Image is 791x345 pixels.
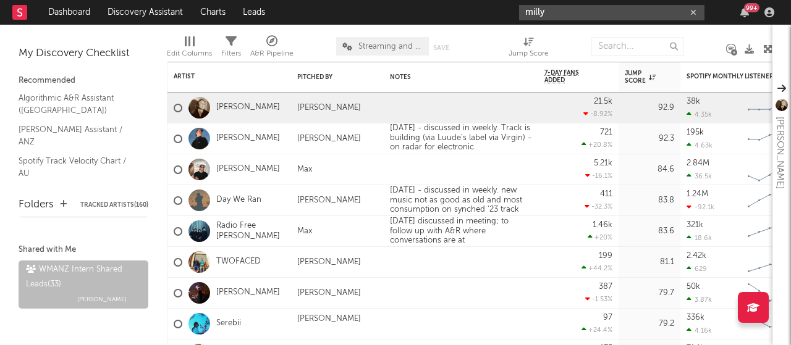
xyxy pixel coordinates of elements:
div: A&R Pipeline [250,46,294,61]
div: +44.2 % [582,264,612,272]
div: 21.5k [594,98,612,106]
a: [PERSON_NAME] [216,288,280,298]
div: [PERSON_NAME] [772,117,787,189]
div: Shared with Me [19,243,148,257]
a: Algorithmic A&R Assistant ([GEOGRAPHIC_DATA]) [19,91,136,117]
div: Edit Columns [167,46,212,61]
div: 4.16k [687,326,712,335]
button: Tracked Artists(160) [80,202,148,208]
div: A&R Pipeline [250,31,294,67]
div: [PERSON_NAME] [291,134,367,144]
div: 2.42k [687,252,706,260]
a: TWOFACED [216,257,261,267]
div: 4.35k [687,110,712,118]
input: Search for artists [519,5,704,20]
a: Serebii [216,318,241,329]
div: [DATE] - discussed in weekly. new music not as good as old and most consumption on synched '23 track [384,186,538,215]
div: Max [291,165,318,175]
div: 92.3 [625,131,674,146]
a: [PERSON_NAME] Assistant / ANZ [19,123,136,148]
div: 321k [687,221,703,229]
div: 4.63k [687,141,713,149]
div: 99 + [744,3,759,12]
div: Filters [221,31,241,67]
div: 1.46k [593,221,612,229]
a: [PERSON_NAME] [216,164,280,175]
div: [PERSON_NAME] [291,288,367,298]
input: Search... [591,37,684,56]
div: Notes [390,73,514,81]
div: 38k [687,98,700,106]
div: -8.92 % [583,110,612,118]
div: Recommended [19,73,148,88]
div: Artist [174,73,266,80]
div: Folders [19,197,54,212]
a: [PERSON_NAME] [216,133,280,144]
span: [PERSON_NAME] [77,292,127,307]
div: Filters [221,46,241,61]
div: WMANZ Intern Shared Leads ( 33 ) [26,262,138,292]
div: 50k [687,283,700,291]
div: +20 % [588,233,612,241]
div: [DATE] discussed in meeting; to follow up with A&R where conversations are at [384,217,538,246]
div: 721 [600,128,612,136]
div: My Discovery Checklist [19,46,148,61]
div: 79.7 [625,286,674,301]
div: 83.6 [625,224,674,239]
div: -1.53 % [585,295,612,303]
div: 92.9 [625,101,674,115]
a: WMANZ Intern Shared Leads(33)[PERSON_NAME] [19,260,148,309]
div: 18.6k [687,234,712,242]
div: 3.87k [687,296,712,304]
div: [DATE] - discussed in weekly. Track is building (via Luude's label via Virgin) - on radar for ele... [384,123,538,152]
div: 79.2 [625,317,674,331]
span: Streaming and Audience Overview (copy) [358,43,423,51]
div: 97 [603,314,612,322]
div: [PERSON_NAME] [291,196,367,206]
div: Max [291,227,318,236]
div: Jump Score [625,70,656,85]
div: Spotify Monthly Listeners [687,73,779,80]
div: +20.8 % [582,141,612,149]
div: 83.8 [625,193,674,208]
button: Save [433,44,449,51]
div: 411 [600,190,612,198]
div: Pitched By [297,73,359,81]
div: 36.5k [687,172,712,180]
div: 199 [599,252,612,260]
div: +24.4 % [582,326,612,334]
div: 629 [687,265,707,273]
span: 7-Day Fans Added [544,69,594,84]
div: Jump Score [509,31,549,67]
div: [PERSON_NAME] [291,257,367,267]
div: 195k [687,128,704,136]
div: [PERSON_NAME] [291,314,367,333]
div: [PERSON_NAME] [291,103,367,113]
div: 2.84M [687,159,709,167]
div: 1.24M [687,190,708,198]
div: 84.6 [625,162,674,177]
div: Jump Score [509,46,549,61]
div: 336k [687,314,704,322]
div: 5.21k [594,159,612,167]
a: Radio Free [PERSON_NAME] [216,221,285,242]
button: 99+ [740,7,749,17]
div: -16.1 % [585,172,612,180]
div: 81.1 [625,255,674,270]
div: 387 [599,283,612,291]
a: Day We Ran [216,195,261,206]
a: Spotify Track Velocity Chart / AU [19,154,136,180]
div: Edit Columns [167,31,212,67]
div: -32.3 % [585,202,612,210]
div: -92.1k [687,203,714,211]
a: [PERSON_NAME] [216,102,280,113]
